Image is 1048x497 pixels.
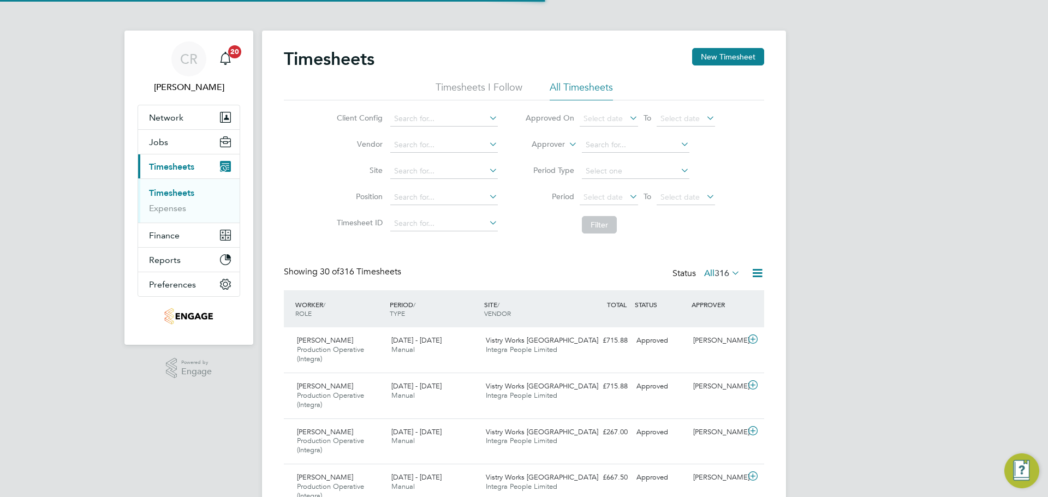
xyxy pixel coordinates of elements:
a: Powered byEngage [166,358,212,379]
span: [PERSON_NAME] [297,381,353,391]
span: Production Operative (Integra) [297,391,364,409]
span: Select date [660,113,700,123]
span: ROLE [295,309,312,318]
button: Network [138,105,240,129]
span: 316 Timesheets [320,266,401,277]
li: Timesheets I Follow [436,81,522,100]
label: Timesheet ID [334,218,383,227]
span: Vistry Works [GEOGRAPHIC_DATA] [486,336,598,345]
span: Jobs [149,137,168,147]
div: STATUS [632,295,689,314]
span: Integra People Limited [486,345,557,354]
span: Network [149,112,183,123]
span: Manual [391,391,415,400]
div: £715.88 [575,378,632,396]
span: Caitlin Rae [138,81,240,94]
label: Position [334,191,383,201]
span: Integra People Limited [486,391,557,400]
span: Finance [149,230,180,241]
div: [PERSON_NAME] [689,378,746,396]
div: Timesheets [138,178,240,223]
label: Approved On [525,113,574,123]
label: Period Type [525,165,574,175]
div: Approved [632,423,689,441]
div: [PERSON_NAME] [689,469,746,487]
span: Integra People Limited [486,436,557,445]
span: Powered by [181,358,212,367]
span: Vistry Works [GEOGRAPHIC_DATA] [486,472,598,482]
input: Search for... [390,216,498,231]
button: Reports [138,248,240,272]
span: To [640,189,654,203]
div: [PERSON_NAME] [689,423,746,441]
input: Search for... [390,137,498,153]
span: [DATE] - [DATE] [391,336,442,345]
input: Search for... [390,111,498,127]
input: Select one [582,164,689,179]
span: Manual [391,436,415,445]
div: WORKER [293,295,387,323]
span: [PERSON_NAME] [297,472,353,482]
button: Timesheets [138,154,240,178]
span: TYPE [390,309,405,318]
span: Manual [391,482,415,491]
div: Approved [632,469,689,487]
a: CR[PERSON_NAME] [138,41,240,94]
span: [DATE] - [DATE] [391,427,442,436]
label: Period [525,191,574,201]
span: 316 [714,268,729,279]
span: TOTAL [607,300,627,309]
span: Vistry Works [GEOGRAPHIC_DATA] [486,381,598,391]
h2: Timesheets [284,48,374,70]
div: Approved [632,378,689,396]
span: / [413,300,415,309]
span: Engage [181,367,212,376]
nav: Main navigation [124,31,253,345]
span: Manual [391,345,415,354]
div: £667.50 [575,469,632,487]
div: [PERSON_NAME] [689,332,746,350]
span: 30 of [320,266,340,277]
button: Preferences [138,272,240,296]
div: APPROVER [689,295,746,314]
span: Production Operative (Integra) [297,436,364,454]
span: / [497,300,499,309]
label: Site [334,165,383,175]
a: Timesheets [149,188,194,198]
span: [DATE] - [DATE] [391,381,442,391]
button: Finance [138,223,240,247]
span: [DATE] - [DATE] [391,472,442,482]
span: Production Operative (Integra) [297,345,364,363]
div: PERIOD [387,295,481,323]
span: VENDOR [484,309,511,318]
input: Search for... [582,137,689,153]
input: Search for... [390,164,498,179]
label: Vendor [334,139,383,149]
a: 20 [215,41,236,76]
label: All [704,268,740,279]
span: [PERSON_NAME] [297,336,353,345]
span: Reports [149,255,181,265]
span: Select date [583,113,623,123]
span: Select date [583,192,623,202]
span: CR [180,52,198,66]
span: Vistry Works [GEOGRAPHIC_DATA] [486,427,598,436]
label: Client Config [334,113,383,123]
span: 20 [228,45,241,58]
label: Approver [516,139,565,150]
div: Approved [632,332,689,350]
button: Engage Resource Center [1004,453,1039,488]
span: To [640,111,654,125]
button: Filter [582,216,617,233]
span: Select date [660,192,700,202]
li: All Timesheets [550,81,613,100]
a: Go to home page [138,308,240,325]
img: integrapeople-logo-retina.png [164,308,213,325]
div: £267.00 [575,423,632,441]
a: Expenses [149,203,186,213]
div: Showing [284,266,403,278]
div: Status [672,266,742,282]
div: SITE [481,295,576,323]
span: [PERSON_NAME] [297,427,353,436]
span: Timesheets [149,161,194,172]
